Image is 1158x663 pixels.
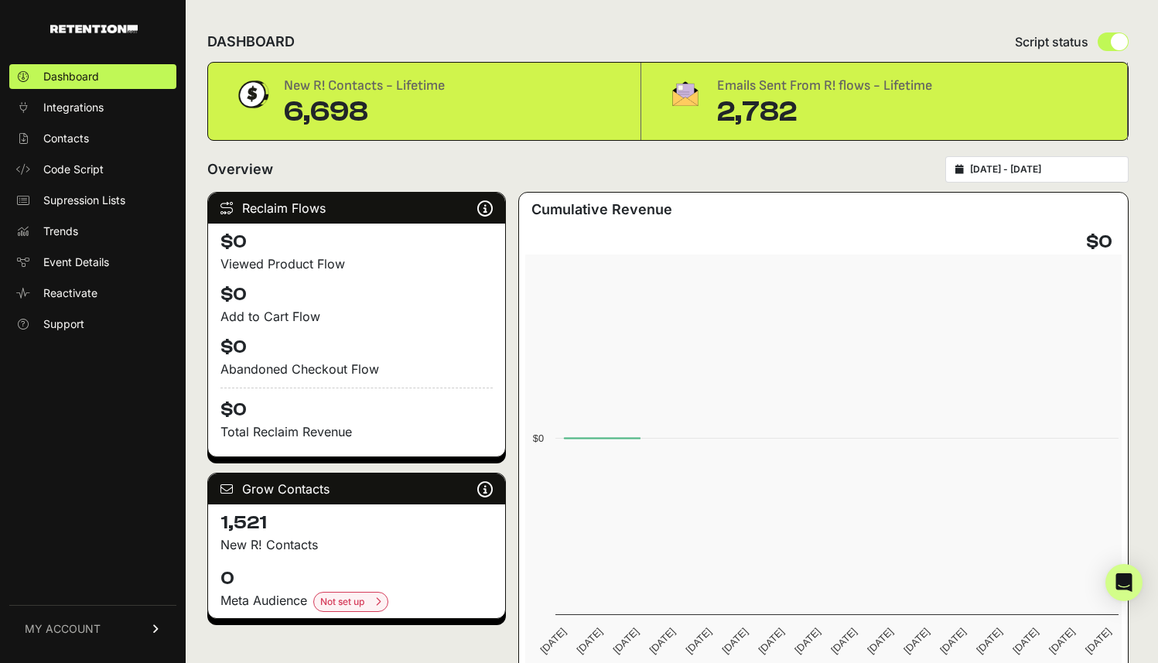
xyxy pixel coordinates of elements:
div: Viewed Product Flow [220,255,493,273]
text: [DATE] [793,626,823,656]
a: Supression Lists [9,188,176,213]
a: Event Details [9,250,176,275]
div: 6,698 [284,97,445,128]
a: MY ACCOUNT [9,605,176,652]
text: [DATE] [1083,626,1113,656]
h2: Overview [207,159,273,180]
a: Integrations [9,95,176,120]
h4: $0 [1086,230,1112,255]
span: Supression Lists [43,193,125,208]
div: Abandoned Checkout Flow [220,360,493,378]
text: [DATE] [757,626,787,656]
a: Trends [9,219,176,244]
div: Open Intercom Messenger [1105,564,1143,601]
a: Contacts [9,126,176,151]
div: Emails Sent From R! flows - Lifetime [717,75,932,97]
h2: DASHBOARD [207,31,295,53]
a: Dashboard [9,64,176,89]
span: Contacts [43,131,89,146]
div: 2,782 [717,97,932,128]
text: [DATE] [938,626,968,656]
a: Support [9,312,176,337]
div: Add to Cart Flow [220,307,493,326]
h4: 0 [220,566,493,591]
text: [DATE] [1010,626,1040,656]
img: dollar-coin-05c43ed7efb7bc0c12610022525b4bbbb207c7efeef5aecc26f025e68dcafac9.png [233,75,272,114]
text: [DATE] [575,626,605,656]
p: New R! Contacts [220,535,493,554]
text: [DATE] [647,626,678,656]
span: Support [43,316,84,332]
span: Code Script [43,162,104,177]
text: [DATE] [829,626,859,656]
div: Meta Audience [220,591,493,612]
text: [DATE] [538,626,569,656]
h4: $0 [220,388,493,422]
text: [DATE] [902,626,932,656]
h3: Cumulative Revenue [531,199,672,220]
span: Dashboard [43,69,99,84]
div: Reclaim Flows [208,193,505,224]
div: Grow Contacts [208,473,505,504]
text: $0 [533,432,544,444]
h4: $0 [220,230,493,255]
p: Total Reclaim Revenue [220,422,493,441]
text: [DATE] [866,626,896,656]
h4: $0 [220,282,493,307]
text: [DATE] [975,626,1005,656]
text: [DATE] [720,626,750,656]
span: Integrations [43,100,104,115]
a: Code Script [9,157,176,182]
a: Reactivate [9,281,176,306]
span: Trends [43,224,78,239]
text: [DATE] [684,626,714,656]
text: [DATE] [611,626,641,656]
img: Retention.com [50,25,138,33]
text: [DATE] [1047,626,1077,656]
h4: $0 [220,335,493,360]
span: Script status [1015,32,1088,51]
h4: 1,521 [220,511,493,535]
span: Reactivate [43,285,97,301]
div: New R! Contacts - Lifetime [284,75,445,97]
img: fa-envelope-19ae18322b30453b285274b1b8af3d052b27d846a4fbe8435d1a52b978f639a2.png [666,75,705,112]
span: Event Details [43,255,109,270]
span: MY ACCOUNT [25,621,101,637]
